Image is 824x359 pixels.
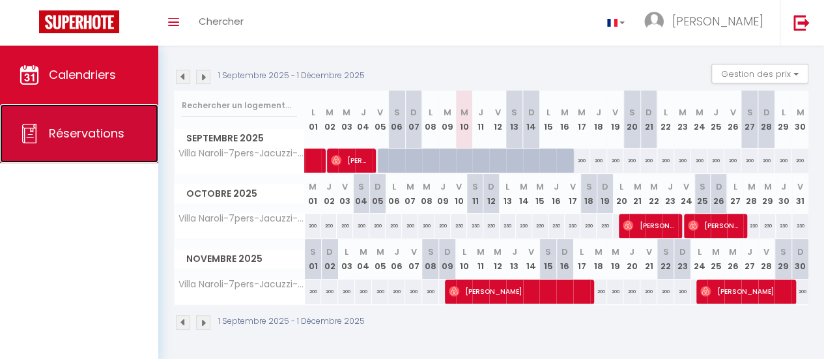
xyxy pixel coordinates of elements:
[607,91,624,149] th: 19
[580,214,597,238] div: 230
[690,149,707,173] div: 200
[372,91,389,149] th: 05
[674,239,691,279] th: 23
[472,91,489,149] th: 11
[791,149,808,173] div: 200
[646,246,652,258] abbr: V
[427,246,433,258] abbr: S
[797,246,803,258] abbr: D
[724,239,741,279] th: 26
[422,239,439,279] th: 08
[386,174,402,214] th: 06
[758,149,775,173] div: 200
[460,106,468,119] abbr: M
[763,246,769,258] abbr: V
[683,180,689,193] abbr: V
[729,246,737,258] abbr: M
[556,239,573,279] th: 16
[760,174,776,214] th: 29
[715,180,722,193] abbr: D
[561,246,568,258] abbr: D
[657,239,674,279] th: 22
[523,239,540,279] th: 14
[741,239,758,279] th: 27
[467,174,483,214] th: 11
[690,91,707,149] th: 24
[640,280,657,304] div: 200
[640,149,657,173] div: 200
[311,106,315,119] abbr: L
[646,174,662,214] th: 22
[305,91,322,149] th: 01
[353,174,369,214] th: 04
[305,239,322,279] th: 01
[741,91,758,149] th: 27
[422,91,439,149] th: 08
[483,174,500,214] th: 12
[451,174,467,214] th: 10
[39,10,119,33] img: Super Booking
[472,180,478,193] abbr: S
[321,91,338,149] th: 02
[342,180,348,193] abbr: V
[664,106,668,119] abbr: L
[763,180,771,193] abbr: M
[410,106,417,119] abbr: D
[623,239,640,279] th: 20
[512,246,517,258] abbr: J
[523,91,540,149] th: 14
[797,180,803,193] abbr: V
[596,106,601,119] abbr: J
[746,106,752,119] abbr: S
[607,239,624,279] th: 19
[418,214,434,238] div: 200
[505,180,509,193] abbr: L
[623,91,640,149] th: 20
[573,239,590,279] th: 17
[629,106,635,119] abbr: S
[697,246,701,258] abbr: L
[320,214,337,238] div: 200
[388,280,405,304] div: 200
[494,246,502,258] abbr: M
[405,239,422,279] th: 07
[573,91,590,149] th: 17
[175,129,304,148] span: Septembre 2025
[218,315,365,328] p: 1 Septembre 2025 - 1 Décembre 2025
[644,12,664,31] img: ...
[377,106,383,119] abbr: V
[477,246,485,258] abbr: M
[781,106,785,119] abbr: L
[321,239,338,279] th: 02
[520,180,528,193] abbr: M
[10,5,50,44] button: Ouvrir le widget de chat LiveChat
[743,214,760,238] div: 230
[405,91,422,149] th: 07
[532,214,548,238] div: 230
[657,91,674,149] th: 22
[613,174,629,214] th: 20
[386,214,402,238] div: 200
[546,106,550,119] abbr: L
[369,214,386,238] div: 200
[309,180,317,193] abbr: M
[360,246,367,258] abbr: M
[707,149,724,173] div: 200
[355,91,372,149] th: 04
[595,246,603,258] abbr: M
[472,239,489,279] th: 11
[724,91,741,149] th: 26
[792,174,808,214] th: 31
[634,180,642,193] abbr: M
[640,239,657,279] th: 21
[418,174,434,214] th: 08
[451,214,467,238] div: 230
[388,91,405,149] th: 06
[580,246,584,258] abbr: L
[494,106,500,119] abbr: V
[439,239,456,279] th: 09
[345,246,348,258] abbr: L
[743,174,760,214] th: 28
[690,239,707,279] th: 24
[423,180,431,193] abbr: M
